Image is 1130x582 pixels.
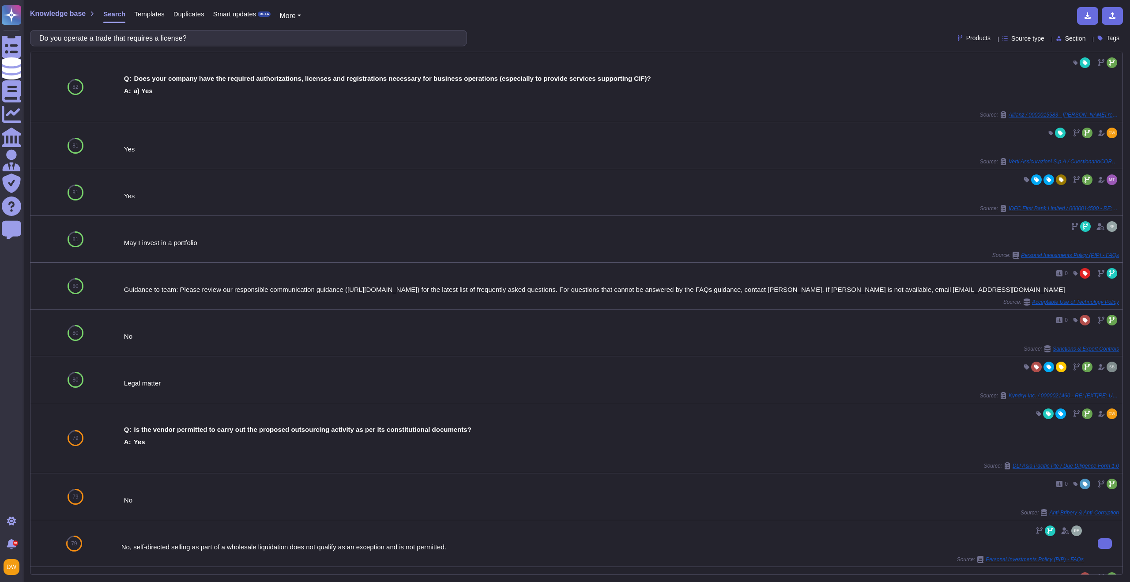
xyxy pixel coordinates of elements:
[72,237,78,242] span: 81
[71,541,77,546] span: 79
[72,494,78,499] span: 79
[124,87,131,94] b: A:
[72,143,78,148] span: 81
[1003,299,1119,306] span: Source:
[980,111,1119,118] span: Source:
[72,190,78,195] span: 81
[980,158,1119,165] span: Source:
[1053,346,1119,351] span: Sanctions & Export Controls
[2,557,26,577] button: user
[1107,362,1117,372] img: user
[279,12,295,19] span: More
[30,10,86,17] span: Knowledge base
[124,75,132,82] b: Q:
[1107,128,1117,138] img: user
[72,435,78,441] span: 79
[1032,299,1119,305] span: Acceptable Use of Technology Policy
[134,11,164,17] span: Templates
[1021,509,1119,516] span: Source:
[124,239,1119,246] div: May I invest in a portfolio
[72,377,78,382] span: 80
[124,146,1119,152] div: Yes
[1107,174,1117,185] img: user
[121,544,1084,550] div: No, self-directed selling as part of a wholesale liquidation does not qualify as an exception and...
[1011,35,1044,42] span: Source type
[984,462,1119,469] span: Source:
[957,556,1084,563] span: Source:
[1065,35,1086,42] span: Section
[1065,481,1068,487] span: 0
[213,11,256,17] span: Smart updates
[1106,35,1119,41] span: Tags
[173,11,204,17] span: Duplicates
[134,438,145,445] b: Yes
[992,252,1119,259] span: Source:
[1009,112,1119,117] span: Allianz / 0000015583 - [PERSON_NAME] requirements - Allianz
[980,392,1119,399] span: Source:
[986,557,1084,562] span: Personal Investments Policy (PIP) - FAQs
[1065,271,1068,276] span: 0
[134,87,153,94] b: a) Yes
[1024,345,1119,352] span: Source:
[124,286,1119,293] div: Guidance to team: Please review our responsible communication guidance ([URL][DOMAIN_NAME]) for t...
[134,426,471,433] b: Is the vendor permitted to carry out the proposed outsourcing activity as per its constitutional ...
[1009,393,1119,398] span: Kyndryl Inc. / 0000021460 - RE: [EXT]RE: Update: Kyndryl - McKinsey Discussion - PA to SRA.
[134,75,651,82] b: Does your company have the required authorizations, licenses and registrations necessary for busi...
[124,497,1119,503] div: No
[124,380,1119,386] div: Legal matter
[966,35,991,41] span: Products
[1049,510,1119,515] span: Anti-Bribery & Anti-Corruption
[72,84,78,90] span: 82
[13,540,18,546] div: 9+
[72,283,78,289] span: 80
[1021,253,1119,258] span: Personal Investments Policy (PIP) - FAQs
[258,11,271,17] div: BETA
[124,438,131,445] b: A:
[1107,408,1117,419] img: user
[124,333,1119,340] div: No
[1009,159,1119,164] span: Verti Assicurazioni S.p.A / CuestionarioCORE ENG Skypher
[1071,525,1082,536] img: user
[103,11,125,17] span: Search
[72,330,78,336] span: 80
[1013,463,1119,469] span: DLI Asia Pacific Pte / Due Diligence Form 1.0
[1009,206,1119,211] span: IDFC First Bank Limited / 0000014500 - RE: [EXT]McKinsey TPRM Form A
[35,30,458,46] input: Search a question or template...
[279,11,301,21] button: More
[1065,317,1068,323] span: 0
[980,205,1119,212] span: Source:
[1107,221,1117,232] img: user
[124,426,132,433] b: Q:
[4,559,19,575] img: user
[124,193,1119,199] div: Yes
